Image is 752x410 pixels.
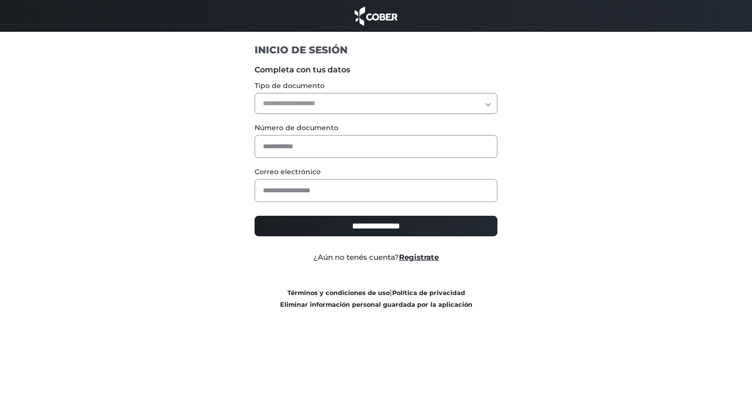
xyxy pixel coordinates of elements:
label: Tipo de documento [255,81,498,91]
label: Correo electrónico [255,167,498,177]
a: Política de privacidad [392,289,465,296]
div: | [247,287,505,310]
h1: INICIO DE SESIÓN [255,44,498,56]
label: Completa con tus datos [255,64,498,76]
a: Eliminar información personal guardada por la aplicación [280,301,472,308]
label: Número de documento [255,123,498,133]
a: Términos y condiciones de uso [287,289,390,296]
img: cober_marca.png [352,5,400,27]
div: ¿Aún no tenés cuenta? [247,252,505,263]
a: Registrate [399,252,439,262]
